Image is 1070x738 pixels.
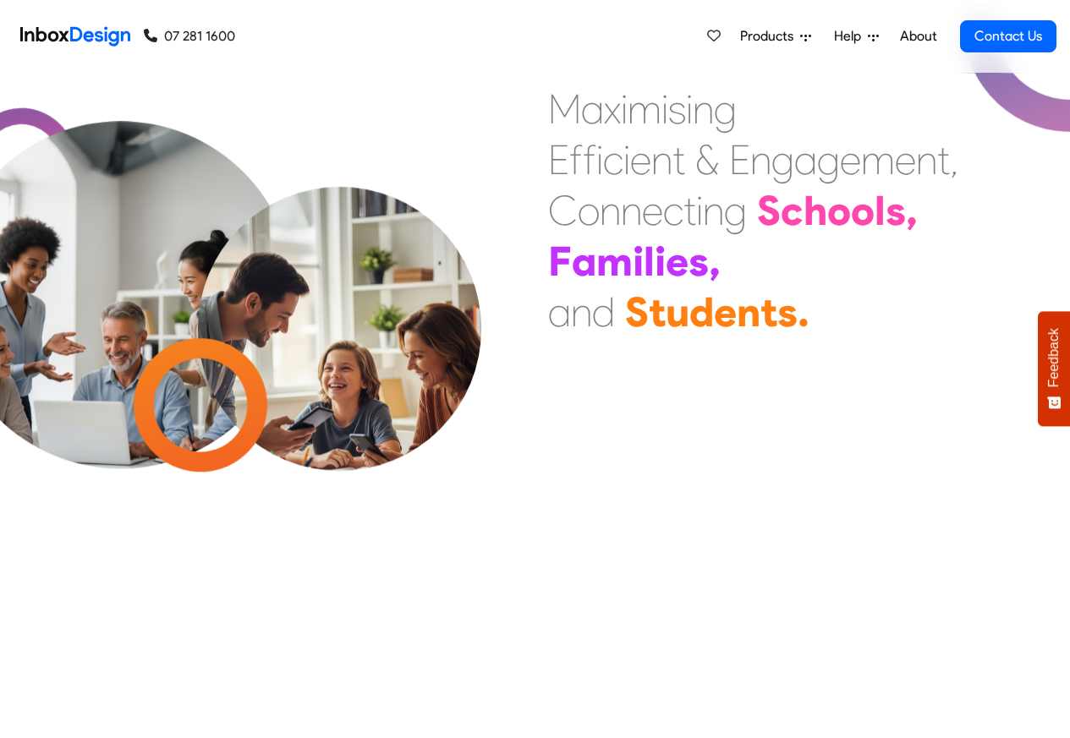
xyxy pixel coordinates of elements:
div: & [695,134,719,185]
div: s [689,236,709,287]
div: g [771,134,794,185]
div: Maximising Efficient & Engagement, Connecting Schools, Families, and Students. [548,84,958,337]
div: . [798,287,809,337]
div: a [794,134,817,185]
a: 07 281 1600 [144,26,235,46]
div: n [600,185,621,236]
div: E [548,134,569,185]
div: n [651,134,672,185]
div: i [686,84,693,134]
div: f [569,134,583,185]
div: n [693,84,714,134]
a: Contact Us [960,20,1056,52]
div: s [886,185,906,236]
div: a [581,84,604,134]
div: c [663,185,683,236]
div: n [737,287,760,337]
div: m [861,134,895,185]
button: Feedback - Show survey [1038,311,1070,426]
div: l [644,236,655,287]
div: n [916,134,937,185]
div: S [757,185,781,236]
div: t [683,185,696,236]
div: n [571,287,592,337]
div: s [668,84,686,134]
div: C [548,185,578,236]
div: e [642,185,663,236]
div: d [689,287,714,337]
div: u [666,287,689,337]
div: g [714,84,737,134]
div: t [649,287,666,337]
div: g [724,185,747,236]
div: e [666,236,689,287]
div: i [621,84,628,134]
div: e [630,134,651,185]
div: e [840,134,861,185]
span: Help [834,26,868,46]
div: e [714,287,737,337]
a: Help [827,19,886,53]
div: , [906,185,918,236]
div: f [583,134,596,185]
div: n [750,134,771,185]
div: g [817,134,840,185]
span: Feedback [1046,328,1062,387]
div: e [895,134,916,185]
div: E [729,134,750,185]
div: , [709,236,721,287]
div: i [655,236,666,287]
div: l [875,185,886,236]
div: i [623,134,630,185]
img: parents_with_child.png [162,184,517,538]
div: a [548,287,571,337]
div: m [628,84,661,134]
div: c [781,185,804,236]
div: i [596,134,603,185]
div: M [548,84,581,134]
div: S [625,287,649,337]
div: d [592,287,615,337]
div: F [548,236,572,287]
div: n [621,185,642,236]
div: s [777,287,798,337]
div: n [703,185,724,236]
div: t [672,134,685,185]
div: o [827,185,851,236]
div: m [596,236,633,287]
div: t [937,134,950,185]
div: , [950,134,958,185]
div: o [578,185,600,236]
div: i [696,185,703,236]
div: a [572,236,596,287]
div: h [804,185,827,236]
div: t [760,287,777,337]
a: Products [733,19,818,53]
a: About [895,19,941,53]
div: c [603,134,623,185]
div: o [851,185,875,236]
span: Products [740,26,800,46]
div: x [604,84,621,134]
div: i [661,84,668,134]
div: i [633,236,644,287]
